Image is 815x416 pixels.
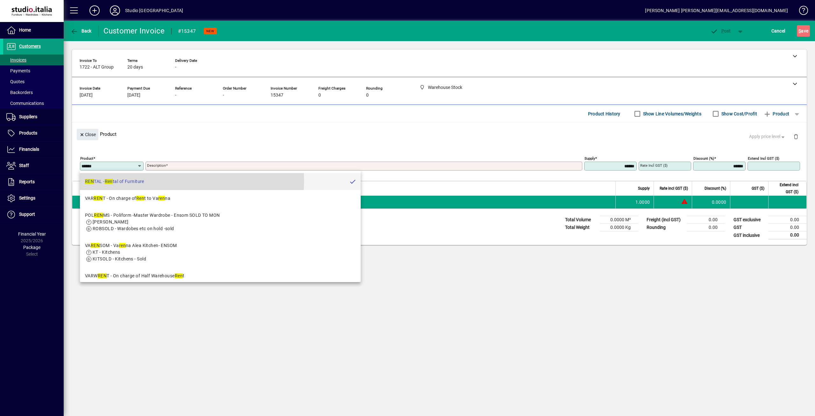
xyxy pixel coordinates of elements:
[96,185,104,192] span: Item
[788,129,804,144] button: Delete
[64,25,99,37] app-page-header-button: Back
[600,224,638,231] td: 0.0000 Kg
[104,199,111,206] span: Warehouse Stock
[600,216,638,224] td: 0.0000 M³
[752,185,764,192] span: GST ($)
[19,114,37,119] span: Suppliers
[19,130,37,135] span: Products
[79,129,96,140] span: Close
[3,125,64,141] a: Products
[178,26,196,36] div: #15347
[747,131,789,142] button: Apply price level
[23,245,40,250] span: Package
[318,93,321,98] span: 0
[3,109,64,125] a: Suppliers
[562,224,600,231] td: Total Weight
[271,93,283,98] span: 15347
[175,65,176,70] span: -
[6,57,26,62] span: Invoices
[3,76,64,87] a: Quotes
[6,79,25,84] span: Quotes
[84,5,105,16] button: Add
[730,216,769,224] td: GST exclusive
[585,108,623,120] button: Product History
[18,231,46,237] span: Financial Year
[105,5,125,16] button: Profile
[19,147,39,152] span: Financials
[730,231,769,239] td: GST inclusive
[119,185,138,192] span: Description
[638,185,650,192] span: Supply
[3,174,64,190] a: Reports
[19,195,35,201] span: Settings
[103,26,165,36] div: Customer Invoice
[643,224,687,231] td: Rounding
[19,27,31,33] span: Home
[70,28,92,33] span: Back
[562,216,600,224] td: Total Volume
[366,93,369,98] span: 0
[19,212,35,217] span: Support
[69,25,93,37] button: Back
[794,1,807,22] a: Knowledge Base
[3,207,64,223] a: Support
[693,156,714,161] mat-label: Discount (%)
[772,181,798,195] span: Extend incl GST ($)
[3,55,64,65] a: Invoices
[75,131,100,137] app-page-header-button: Close
[707,25,734,37] button: Post
[147,163,166,168] mat-label: Description
[721,28,724,33] span: P
[3,87,64,98] a: Backorders
[692,196,730,208] td: 0.0000
[642,111,701,117] label: Show Line Volumes/Weights
[585,156,595,161] mat-label: Supply
[3,190,64,206] a: Settings
[748,156,779,161] mat-label: Extend incl GST ($)
[6,101,44,106] span: Communications
[19,179,35,184] span: Reports
[771,26,785,36] span: Cancel
[769,224,807,231] td: 0.00
[3,65,64,76] a: Payments
[3,22,64,38] a: Home
[788,134,804,139] app-page-header-button: Delete
[6,90,33,95] span: Backorders
[640,163,668,168] mat-label: Rate incl GST ($)
[223,93,224,98] span: -
[80,156,93,161] mat-label: Product
[3,142,64,157] a: Financials
[72,122,807,146] div: Product
[770,25,787,37] button: Cancel
[798,28,801,33] span: S
[769,231,807,239] td: 0.00
[687,224,725,231] td: 0.00
[206,29,214,33] span: NEW
[797,25,810,37] button: Save
[798,26,808,36] span: ave
[710,28,731,33] span: ost
[643,216,687,224] td: Freight (incl GST)
[6,68,30,73] span: Payments
[3,98,64,109] a: Communications
[127,65,143,70] span: 20 days
[705,185,726,192] span: Discount (%)
[635,199,650,205] span: 1.0000
[588,109,620,119] span: Product History
[660,185,688,192] span: Rate incl GST ($)
[687,216,725,224] td: 0.00
[125,5,183,16] div: Studio [GEOGRAPHIC_DATA]
[80,65,114,70] span: 1722 - ALT Group
[645,5,788,16] div: [PERSON_NAME] [PERSON_NAME][EMAIL_ADDRESS][DOMAIN_NAME]
[77,129,98,140] button: Close
[19,163,29,168] span: Staff
[3,158,64,174] a: Staff
[720,111,757,117] label: Show Cost/Profit
[80,93,93,98] span: [DATE]
[769,216,807,224] td: 0.00
[19,44,41,49] span: Customers
[749,133,786,140] span: Apply price level
[175,93,176,98] span: -
[127,93,140,98] span: [DATE]
[730,224,769,231] td: GST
